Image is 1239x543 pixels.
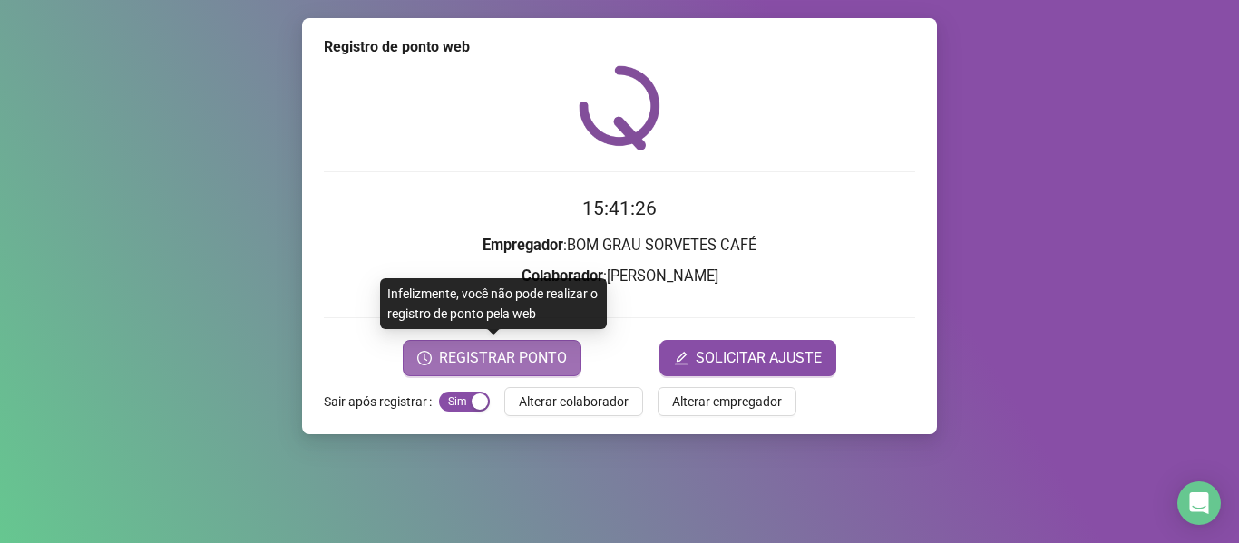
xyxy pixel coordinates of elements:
[403,340,581,376] button: REGISTRAR PONTO
[696,347,822,369] span: SOLICITAR AJUSTE
[324,265,915,288] h3: : [PERSON_NAME]
[483,237,563,254] strong: Empregador
[324,234,915,257] h3: : BOM GRAU SORVETES CAFÉ
[324,36,915,58] div: Registro de ponto web
[674,351,688,365] span: edit
[658,387,796,416] button: Alterar empregador
[1177,481,1221,525] div: Open Intercom Messenger
[582,198,657,219] time: 15:41:26
[417,351,432,365] span: clock-circle
[522,267,603,285] strong: Colaborador
[380,278,607,329] div: Infelizmente, você não pode realizar o registro de ponto pela web
[659,340,836,376] button: editSOLICITAR AJUSTE
[439,347,567,369] span: REGISTRAR PONTO
[519,392,629,412] span: Alterar colaborador
[579,65,660,150] img: QRPoint
[504,387,643,416] button: Alterar colaborador
[672,392,782,412] span: Alterar empregador
[324,387,439,416] label: Sair após registrar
